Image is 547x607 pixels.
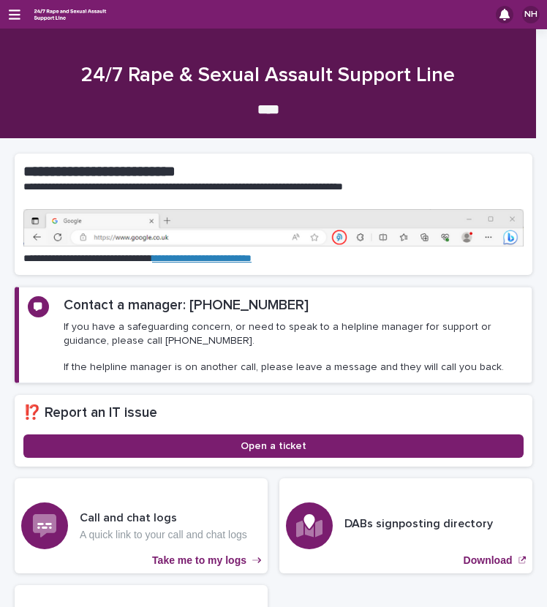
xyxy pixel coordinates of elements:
a: Download [279,478,532,573]
h3: DABs signposting directory [344,516,493,532]
h3: Call and chat logs [80,510,247,526]
p: A quick link to your call and chat logs [80,529,247,541]
img: rhQMoQhaT3yELyF149Cw [32,5,108,24]
h1: 24/7 Rape & Sexual Assault Support Line [15,62,521,89]
h2: Contact a manager: [PHONE_NUMBER] [64,296,309,315]
div: NH [522,6,540,23]
p: Take me to my logs [152,554,246,567]
p: Download [464,554,513,567]
a: Take me to my logs [15,478,268,573]
img: https%3A%2F%2Fcdn.document360.io%2F0deca9d6-0dac-4e56-9e8f-8d9979bfce0e%2FImages%2FDocumentation%... [23,209,524,246]
h2: ⁉️ Report an IT issue [23,404,524,423]
span: Open a ticket [241,441,306,451]
a: Open a ticket [23,434,524,458]
p: If you have a safeguarding concern, or need to speak to a helpline manager for support or guidanc... [64,320,523,374]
